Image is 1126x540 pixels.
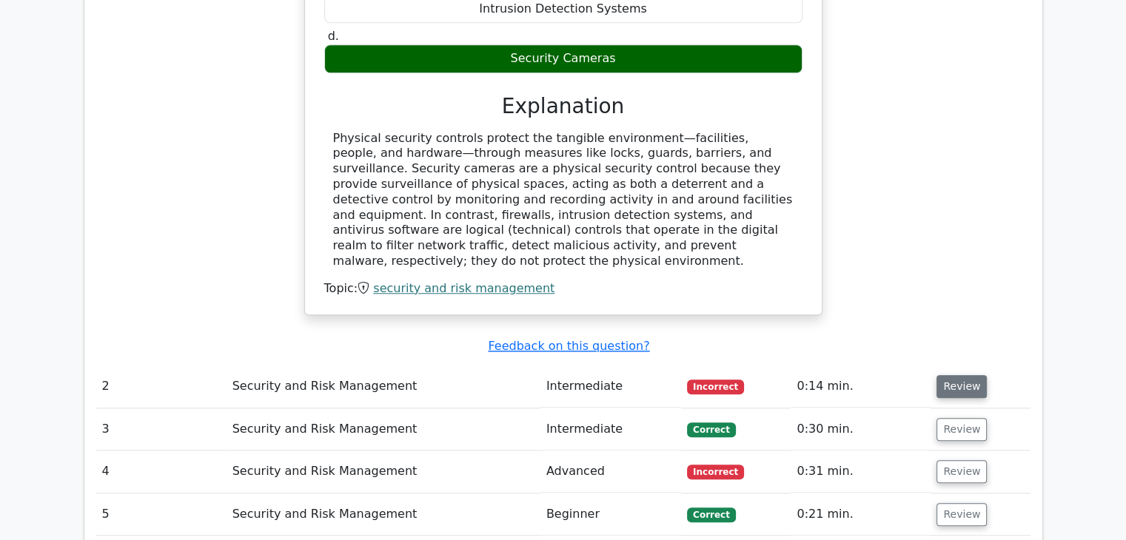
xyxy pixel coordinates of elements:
span: Incorrect [687,379,744,394]
span: Incorrect [687,465,744,479]
span: Correct [687,422,735,437]
td: Beginner [540,493,681,536]
h3: Explanation [333,94,794,119]
span: d. [328,29,339,43]
button: Review [936,503,987,526]
a: Feedback on this question? [488,339,649,353]
a: security and risk management [373,281,554,295]
button: Review [936,460,987,483]
td: 0:31 min. [791,450,931,493]
td: 0:21 min. [791,493,931,536]
td: 0:14 min. [791,365,931,408]
td: Intermediate [540,408,681,450]
td: 4 [96,450,227,493]
td: Security and Risk Management [227,450,540,493]
td: Security and Risk Management [227,365,540,408]
div: Topic: [324,281,802,297]
td: Advanced [540,450,681,493]
span: Correct [687,507,735,522]
td: 3 [96,408,227,450]
td: Security and Risk Management [227,408,540,450]
td: 2 [96,365,227,408]
td: 5 [96,493,227,536]
button: Review [936,375,987,398]
td: Intermediate [540,365,681,408]
div: Physical security controls protect the tangible environment—facilities, people, and hardware—thro... [333,131,794,269]
td: Security and Risk Management [227,493,540,536]
td: 0:30 min. [791,408,931,450]
button: Review [936,418,987,441]
div: Security Cameras [324,44,802,73]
